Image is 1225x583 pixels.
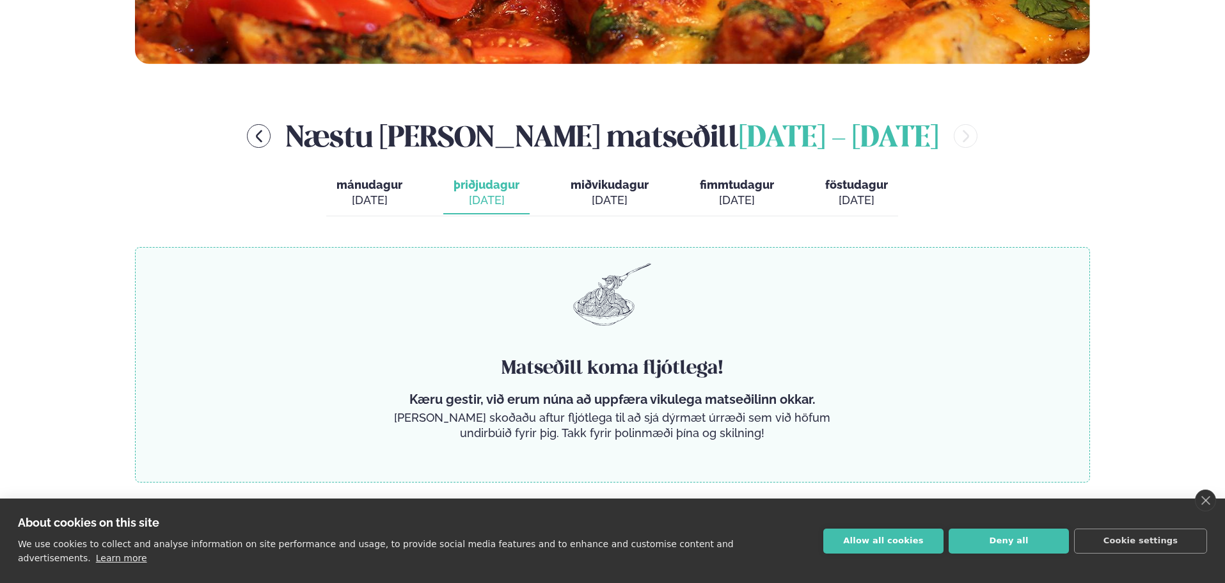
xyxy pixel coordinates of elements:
span: mánudagur [336,178,402,191]
h2: Næstu [PERSON_NAME] matseðill [286,115,938,157]
p: We use cookies to collect and analyse information on site performance and usage, to provide socia... [18,539,734,563]
button: föstudagur [DATE] [815,172,898,214]
a: close [1195,490,1216,511]
button: mánudagur [DATE] [326,172,413,214]
strong: About cookies on this site [18,516,159,529]
button: Deny all [949,529,1069,554]
h4: Matseðill koma fljótlega! [389,356,835,381]
div: [DATE] [571,193,649,208]
p: Kæru gestir, við erum núna að uppfæra vikulega matseðilinn okkar. [389,392,835,407]
img: pasta [573,263,651,326]
div: [DATE] [336,193,402,208]
a: Learn more [96,553,147,563]
div: [DATE] [454,193,519,208]
span: miðvikudagur [571,178,649,191]
span: þriðjudagur [454,178,519,191]
div: [DATE] [825,193,888,208]
button: menu-btn-left [247,124,271,148]
button: Cookie settings [1074,529,1207,554]
span: fimmtudagur [700,178,774,191]
button: fimmtudagur [DATE] [690,172,784,214]
button: þriðjudagur [DATE] [443,172,530,214]
div: [DATE] [700,193,774,208]
button: miðvikudagur [DATE] [560,172,659,214]
p: [PERSON_NAME] skoðaðu aftur fljótlega til að sjá dýrmæt úrræði sem við höfum undirbúið fyrir þig.... [389,410,835,441]
span: [DATE] - [DATE] [739,125,938,153]
button: menu-btn-right [954,124,977,148]
button: Allow all cookies [823,529,944,554]
span: föstudagur [825,178,888,191]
